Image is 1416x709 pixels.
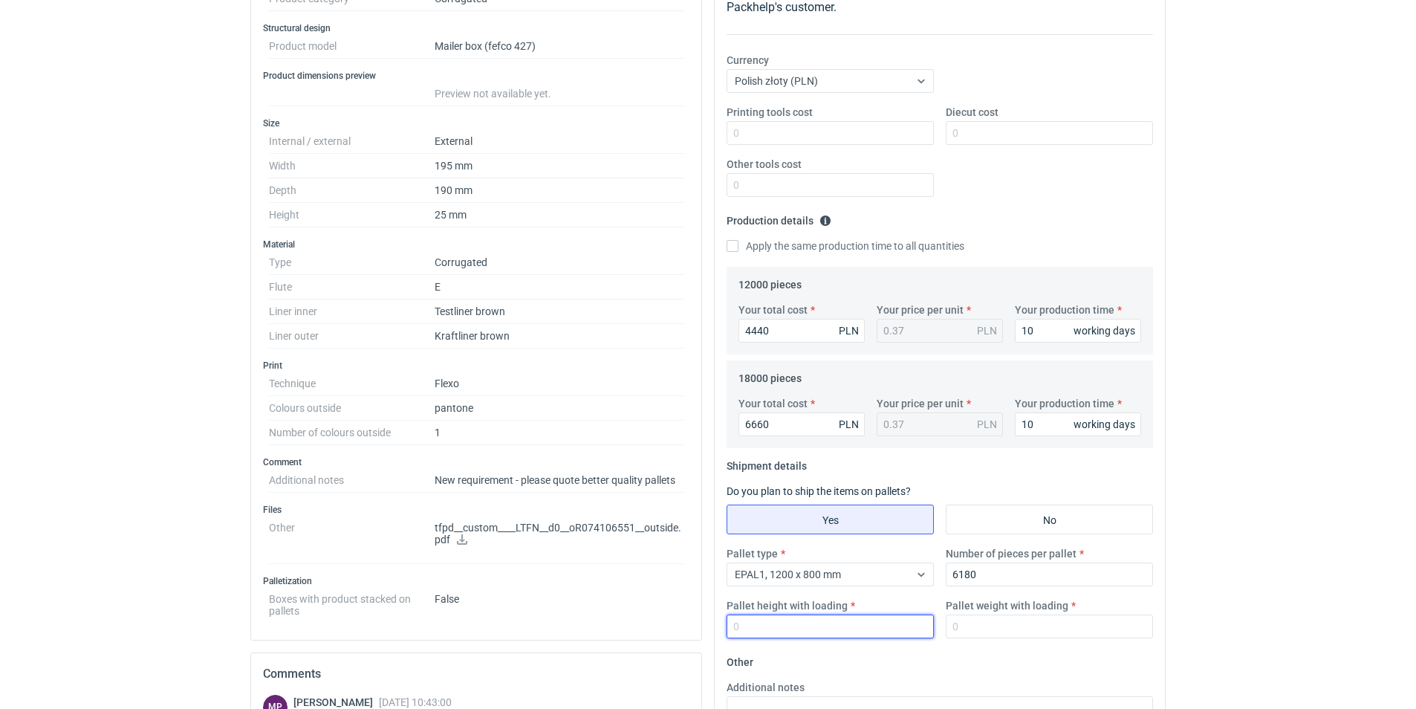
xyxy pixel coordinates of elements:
label: Printing tools cost [727,105,813,120]
dd: External [435,129,683,154]
label: Your production time [1015,396,1114,411]
dt: Internal / external [269,129,435,154]
label: Pallet type [727,546,778,561]
label: Your total cost [738,302,808,317]
dt: Liner outer [269,324,435,349]
div: working days [1074,323,1135,338]
input: 0 [727,121,934,145]
dd: Corrugated [435,250,683,275]
label: Your price per unit [877,302,964,317]
h2: Comments [263,665,689,683]
label: Yes [727,505,934,534]
div: PLN [977,417,997,432]
legend: 18000 pieces [738,366,802,384]
h3: Files [263,504,689,516]
h3: Print [263,360,689,372]
dd: New requirement - please quote better quality pallets [435,468,683,493]
dt: Flute [269,275,435,300]
dd: Testliner brown [435,300,683,324]
div: PLN [839,323,859,338]
h3: Structural design [263,22,689,34]
legend: 12000 pieces [738,273,802,291]
dt: Other [269,516,435,564]
h3: Comment [263,456,689,468]
h3: Palletization [263,575,689,587]
dd: 1 [435,421,683,445]
span: EPAL1, 1200 x 800 mm [735,569,841,580]
label: Currency [727,53,769,68]
input: 0 [738,319,865,343]
span: [PERSON_NAME] [293,696,379,708]
label: Diecut cost [946,105,998,120]
dt: Height [269,203,435,227]
input: 0 [727,615,934,638]
dt: Depth [269,178,435,203]
dt: Liner inner [269,300,435,324]
input: 0 [946,563,1153,586]
dd: Kraftliner brown [435,324,683,349]
input: 0 [1015,412,1141,436]
label: Additional notes [727,680,805,695]
label: Your price per unit [877,396,964,411]
dd: Mailer box (fefco 427) [435,34,683,59]
legend: Other [727,650,753,668]
dd: pantone [435,396,683,421]
label: No [946,505,1153,534]
dt: Additional notes [269,468,435,493]
dt: Type [269,250,435,275]
span: Polish złoty (PLN) [735,75,818,87]
dt: Number of colours outside [269,421,435,445]
span: Preview not available yet. [435,88,551,100]
p: tfpd__custom____LTFN__d0__oR074106551__outside.pdf [435,522,683,547]
legend: Production details [727,209,831,227]
legend: Shipment details [727,454,807,472]
dt: Technique [269,372,435,396]
dd: E [435,275,683,300]
label: Your total cost [738,396,808,411]
label: Pallet weight with loading [946,598,1068,613]
input: 0 [946,615,1153,638]
label: Your production time [1015,302,1114,317]
dt: Product model [269,34,435,59]
input: 0 [946,121,1153,145]
label: Number of pieces per pallet [946,546,1076,561]
h3: Material [263,239,689,250]
dt: Colours outside [269,396,435,421]
span: [DATE] 10:43:00 [379,696,452,708]
dd: False [435,587,683,617]
label: Do you plan to ship the items on pallets? [727,485,911,497]
dt: Boxes with product stacked on pallets [269,587,435,617]
label: Apply the same production time to all quantities [727,239,964,253]
div: working days [1074,417,1135,432]
input: 0 [1015,319,1141,343]
div: PLN [839,417,859,432]
dd: 195 mm [435,154,683,178]
input: 0 [738,412,865,436]
input: 0 [727,173,934,197]
div: PLN [977,323,997,338]
dt: Width [269,154,435,178]
h3: Product dimensions preview [263,70,689,82]
label: Pallet height with loading [727,598,848,613]
h3: Size [263,117,689,129]
dd: Flexo [435,372,683,396]
label: Other tools cost [727,157,802,172]
dd: 190 mm [435,178,683,203]
dd: 25 mm [435,203,683,227]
